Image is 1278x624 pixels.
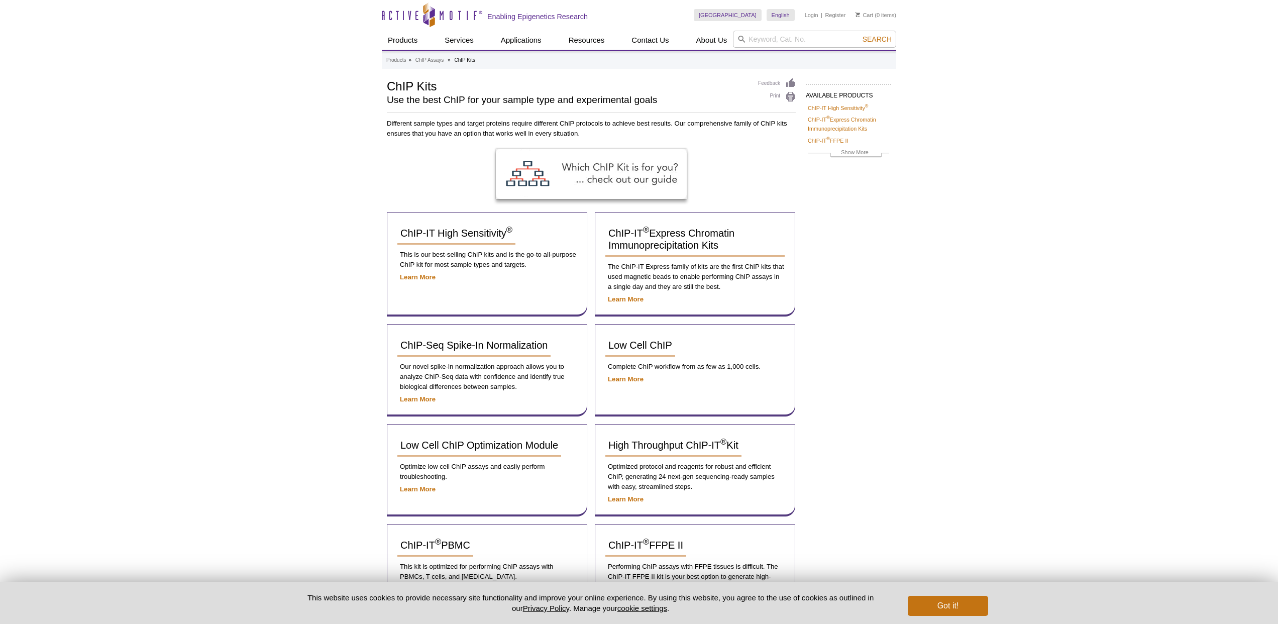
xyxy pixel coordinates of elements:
[865,103,869,109] sup: ®
[386,56,406,65] a: Products
[487,12,588,21] h2: Enabling Epigenetics Research
[397,362,577,392] p: Our novel spike-in normalization approach allows you to analyze ChIP-Seq data with confidence and...
[608,495,644,503] a: Learn More
[617,604,667,612] button: cookie settings
[808,103,868,113] a: ChIP-IT High Sensitivity®
[523,604,569,612] a: Privacy Policy
[415,56,444,65] a: ChIP Assays
[408,57,411,63] li: »
[397,462,577,482] p: Optimize low cell ChIP assays and easily perform troubleshooting.
[387,78,748,93] h1: ChIP Kits
[290,592,891,613] p: This website uses cookies to provide necessary site functionality and improve your online experie...
[863,35,892,43] span: Search
[805,12,818,19] a: Login
[605,535,686,557] a: ChIP-IT®FFPE II
[608,228,734,251] span: ChIP-IT Express Chromatin Immunoprecipitation Kits
[758,91,796,102] a: Print
[397,223,515,245] a: ChIP-IT High Sensitivity®
[605,223,785,257] a: ChIP-IT®Express Chromatin Immunoprecipitation Kits
[733,31,896,48] input: Keyword, Cat. No.
[808,115,889,133] a: ChIP-IT®Express Chromatin Immunoprecipitation Kits
[605,362,785,372] p: Complete ChIP workflow from as few as 1,000 cells.
[400,540,470,551] span: ChIP-IT PBMC
[400,485,436,493] a: Learn More
[826,116,830,121] sup: ®
[397,535,473,557] a: ChIP-IT®PBMC
[400,395,436,403] a: Learn More
[694,9,762,21] a: [GEOGRAPHIC_DATA]
[826,136,830,141] sup: ®
[758,78,796,89] a: Feedback
[435,538,441,547] sup: ®
[643,538,649,547] sup: ®
[608,295,644,303] a: Learn More
[643,226,649,235] sup: ®
[448,57,451,63] li: »
[821,9,822,21] li: |
[690,31,733,50] a: About Us
[400,440,558,451] span: Low Cell ChIP Optimization Module
[908,596,988,616] button: Got it!
[856,12,873,19] a: Cart
[625,31,675,50] a: Contact Us
[806,84,891,102] h2: AVAILABLE PRODUCTS
[605,335,675,357] a: Low Cell ChIP
[860,35,895,44] button: Search
[382,31,423,50] a: Products
[496,149,687,199] img: ChIP Kit Selection Guide
[387,95,748,105] h2: Use the best ChIP for your sample type and experimental goals
[608,375,644,383] a: Learn More
[397,250,577,270] p: This is our best-selling ChIP kits and is the go-to all-purpose ChIP kit for most sample types an...
[825,12,845,19] a: Register
[400,273,436,281] a: Learn More
[454,57,475,63] li: ChIP Kits
[563,31,611,50] a: Resources
[495,31,548,50] a: Applications
[397,335,551,357] a: ChIP-Seq Spike-In Normalization
[506,226,512,235] sup: ®
[608,340,672,351] span: Low Cell ChIP
[397,435,561,457] a: Low Cell ChIP Optimization Module
[608,540,683,551] span: ChIP-IT FFPE II
[397,562,577,582] p: This kit is optimized for performing ChIP assays with PBMCs, T cells, and [MEDICAL_DATA].
[439,31,480,50] a: Services
[400,340,548,351] span: ChIP-Seq Spike-In Normalization
[808,136,848,145] a: ChIP-IT®FFPE II
[605,562,785,592] p: Performing ChIP assays with FFPE tissues is difficult. The ChIP-IT FFPE II kit is your best optio...
[767,9,795,21] a: English
[720,438,726,447] sup: ®
[400,228,512,239] span: ChIP-IT High Sensitivity
[387,119,796,139] p: Different sample types and target proteins require different ChIP protocols to achieve best resul...
[605,435,741,457] a: High Throughput ChIP-IT®Kit
[608,440,738,451] span: High Throughput ChIP-IT Kit
[605,262,785,292] p: The ChIP-IT Express family of kits are the first ChIP kits that used magnetic beads to enable per...
[856,12,860,17] img: Your Cart
[856,9,896,21] li: (0 items)
[808,148,889,159] a: Show More
[605,462,785,492] p: Optimized protocol and reagents for robust and efficient ChIP, generating 24 next-gen sequencing-...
